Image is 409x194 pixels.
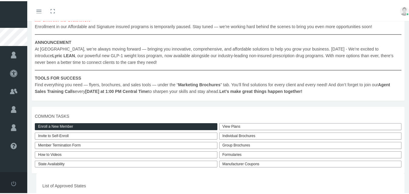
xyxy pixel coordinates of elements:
[219,150,402,157] div: Formularies
[35,141,217,148] a: Member Termination Form
[35,159,217,166] a: State Availability
[35,122,217,129] a: Enroll a New Member
[35,15,401,94] span: Enrollment in our Affordable and Signature insured programs is temporarily paused. Stay tuned — w...
[35,150,217,157] a: How to Videos
[35,39,71,44] b: ANNOUNCEMENT
[219,159,402,166] a: Manufacturer Coupons
[35,112,401,118] span: COMMON TASKS
[219,88,302,93] b: Let’s make great things happen together!
[219,131,402,138] div: Individual Brochures
[35,131,217,138] a: Invite to Self-Enroll
[85,88,148,93] b: [DATE] at 1:00 PM Central Time
[42,181,217,188] span: List of Approved States
[52,52,75,57] b: Lyric LEAN
[400,5,409,15] img: user-placeholder.jpg
[35,81,390,93] b: Agent Sales Training Calls
[219,122,402,129] a: View Plans
[35,74,81,79] b: TOOLS FOR SUCCESS
[219,141,402,148] div: Group Brochures
[178,81,220,86] b: Marketing Brochures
